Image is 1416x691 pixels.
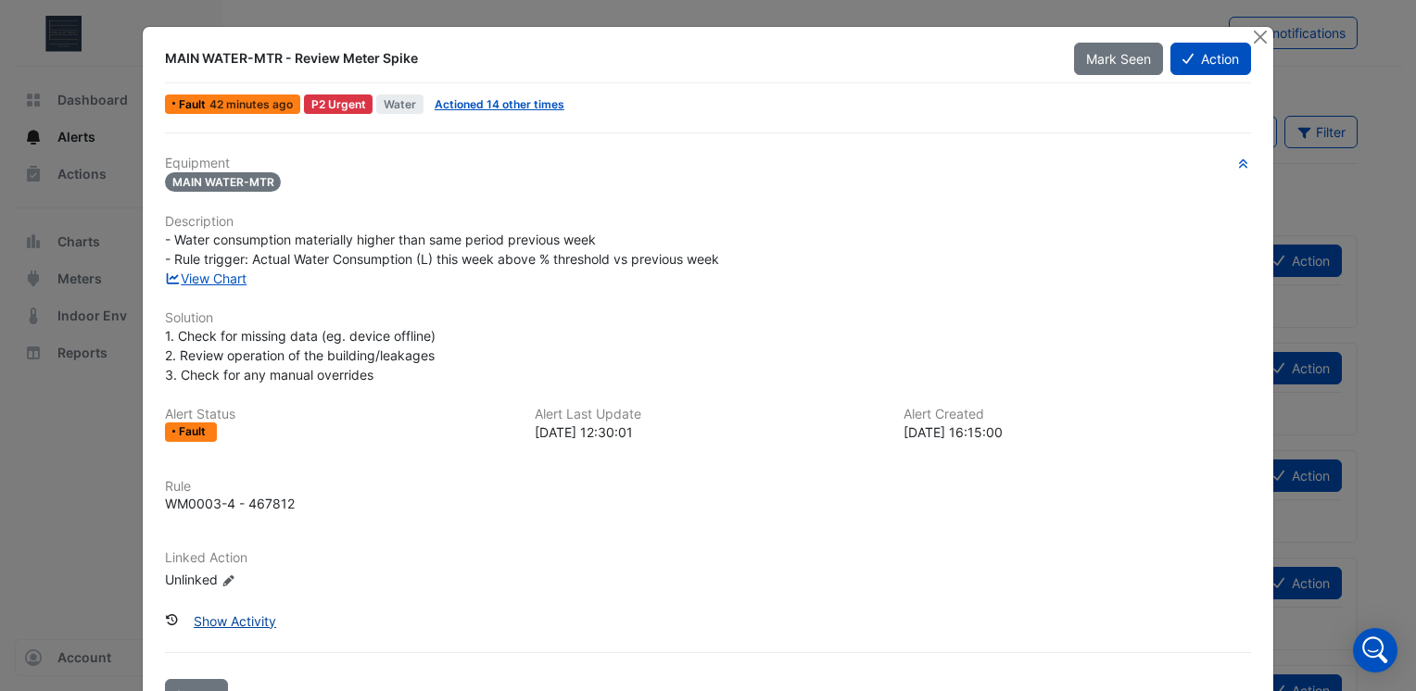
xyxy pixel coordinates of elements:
span: Wed 24-Sep-2025 12:30 BST [209,97,293,111]
h6: Solution [165,310,1251,326]
h6: Linked Action [165,550,1251,566]
span: - Water consumption materially higher than same period previous week - Rule trigger: Actual Water... [165,232,719,267]
span: Fault [179,426,209,437]
button: Action [1170,43,1251,75]
span: Mark Seen [1086,51,1151,67]
a: Actioned 14 other times [435,97,564,111]
h6: Alert Status [165,407,512,422]
div: Open Intercom Messenger [1353,628,1397,672]
button: Mark Seen [1074,43,1163,75]
button: Close [1250,27,1270,46]
div: [DATE] 12:30:01 [535,422,882,442]
span: MAIN WATER-MTR [165,172,282,192]
h6: Alert Last Update [535,407,882,422]
span: Water [376,94,424,114]
h6: Alert Created [904,407,1251,422]
div: P2 Urgent [304,94,373,114]
h6: Rule [165,479,1251,495]
div: MAIN WATER-MTR - Review Meter Spike [165,49,1052,68]
div: [DATE] 16:15:00 [904,422,1251,442]
button: Show Activity [182,605,288,637]
fa-icon: Edit Linked Action [221,573,235,587]
span: 1. Check for missing data (eg. device offline) 2. Review operation of the building/leakages 3. Ch... [165,328,436,383]
div: Unlinked [165,570,387,589]
a: View Chart [165,270,247,286]
span: Fault [179,99,209,110]
div: WM0003-4 - 467812 [165,494,295,513]
h6: Description [165,214,1251,230]
h6: Equipment [165,156,1251,171]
